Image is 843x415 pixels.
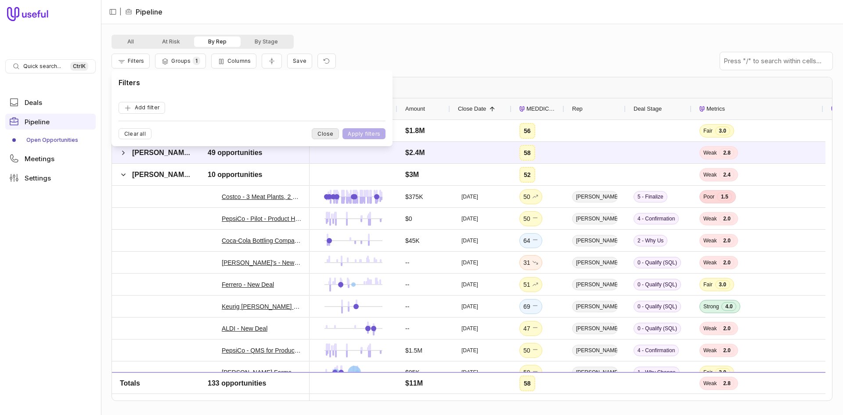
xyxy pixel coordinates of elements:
span: [PERSON_NAME] [572,235,618,246]
span: 3.0 [715,368,730,377]
div: 58 [524,148,531,158]
span: 0 - Qualify (SQL) [634,257,681,268]
span: 1 [193,57,200,65]
div: $95K [405,367,420,378]
div: 31 [523,257,538,268]
a: Keurig [PERSON_NAME] - New Deal [222,301,302,312]
a: [PERSON_NAME]'s - New Deal [222,257,302,268]
button: Add filter [119,102,165,114]
div: $1.8M [405,126,425,136]
span: Fair [703,369,713,376]
span: 2.8 [719,148,734,157]
span: 0 - Qualify (SQL) [634,301,681,312]
span: 3.0 [715,280,730,289]
span: 1.5 [717,192,732,201]
span: [PERSON_NAME] [572,257,618,268]
span: Strong [703,303,719,310]
a: Chefs' Warehouse - Enterprise Essential [222,389,302,400]
div: $375K [405,191,423,202]
span: Weak [703,259,717,266]
span: Filters [128,58,144,64]
div: -- [405,323,409,334]
span: No change [532,345,538,356]
span: [PERSON_NAME] [572,191,618,202]
button: Create a new saved view [287,54,312,69]
span: 2.0 [719,324,734,333]
span: Deals [25,99,42,106]
span: No change [532,323,538,334]
span: Weak [703,171,717,178]
time: [DATE] [461,281,478,288]
span: 2.0 [719,214,734,223]
span: Fair [703,127,713,134]
span: Weak [703,215,717,222]
a: Deals [5,94,96,110]
div: Metrics [699,98,815,119]
time: [DATE] [461,369,478,376]
span: No change [532,301,538,312]
span: 0 - Qualify (SQL) [634,389,681,400]
a: Coca-Cola Bottling Company UNITED, Inc. - Decide4Action Replacement [222,235,302,246]
span: [PERSON_NAME] [572,279,618,290]
a: PepsiCo - QMS for Product Hold and CAPA - $3.4M [222,345,302,356]
time: [DATE] [461,391,478,398]
span: No change [532,367,538,378]
button: At Risk [148,36,194,47]
a: Settings [5,170,96,186]
div: Pipeline submenu [5,133,96,147]
div: MEDDICC Score [519,98,556,119]
span: [PERSON_NAME] [572,323,618,334]
a: Costco - 3 Meat Plants, 2 Packing Plants [222,191,302,202]
span: Deal Stage [634,104,662,114]
span: Close Date [458,104,486,114]
span: 3.0 [715,126,730,135]
a: Ferrero - New Deal [222,279,274,290]
span: Poor [703,193,714,200]
div: $2.4M [405,148,425,158]
span: 2.4 [719,170,734,179]
div: 59 [523,367,538,378]
span: 2.0 [719,236,734,245]
span: MEDDICC Score [526,104,556,114]
div: 50 [523,213,538,224]
div: 69 [523,301,538,312]
div: 56 [524,126,531,136]
div: $1.5M [405,345,422,356]
span: Amount [405,104,425,114]
span: Metrics [706,104,725,114]
span: 4 - Confirmation [634,213,679,224]
span: [PERSON_NAME] [132,149,191,156]
span: Rep [572,104,583,114]
h1: Filters [119,77,140,88]
div: -- [523,389,527,400]
span: 2.0 [719,346,734,355]
span: 2.0 [719,258,734,267]
span: Weak [703,237,717,244]
button: Filter Pipeline [112,54,150,69]
span: Weak [703,149,717,156]
button: Close [312,128,339,139]
span: No change [532,235,538,246]
div: $0 [405,213,412,224]
span: Settings [25,175,51,181]
div: -- [405,301,409,312]
li: Pipeline [125,7,162,17]
span: Pipeline [25,119,50,125]
kbd: Ctrl K [70,62,88,71]
span: [PERSON_NAME] [572,389,618,400]
span: Weak [703,325,717,332]
div: 50 [523,345,538,356]
time: [DATE] [461,193,478,200]
span: 1 - Why Change [634,367,680,378]
div: $45K [405,235,420,246]
span: Save [293,58,306,64]
button: By Rep [194,36,241,47]
span: [PERSON_NAME] [572,213,618,224]
span: | [119,7,122,17]
span: 2 - Why Us [634,235,667,246]
a: Pipeline [5,114,96,130]
time: [DATE] [461,303,478,310]
a: [PERSON_NAME] Farms - Advanced [222,367,302,378]
button: Apply filters [342,128,385,139]
button: Clear all [119,128,151,139]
